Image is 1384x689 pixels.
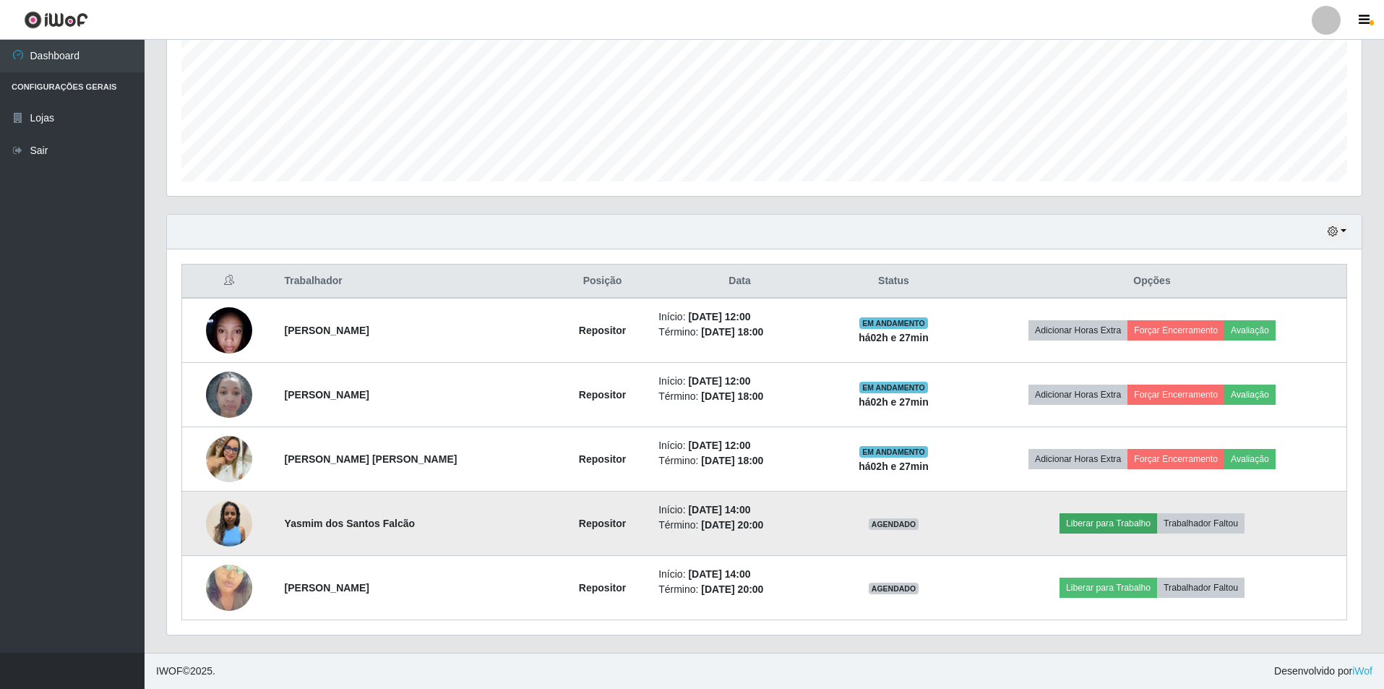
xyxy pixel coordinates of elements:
[688,440,750,451] time: [DATE] 12:00
[285,453,457,465] strong: [PERSON_NAME] [PERSON_NAME]
[276,265,555,299] th: Trabalhador
[1028,449,1127,469] button: Adicionar Horas Extra
[1224,320,1276,341] button: Avaliação
[658,309,821,325] li: Início:
[658,438,821,453] li: Início:
[701,519,763,531] time: [DATE] 20:00
[1352,665,1372,677] a: iWof
[658,567,821,582] li: Início:
[1028,385,1127,405] button: Adicionar Horas Extra
[688,375,750,387] time: [DATE] 12:00
[1224,385,1276,405] button: Avaliação
[658,518,821,533] li: Término:
[701,390,763,402] time: [DATE] 18:00
[1157,578,1245,598] button: Trabalhador Faltou
[658,374,821,389] li: Início:
[859,446,928,458] span: EM ANDAMENTO
[701,455,763,466] time: [DATE] 18:00
[688,504,750,515] time: [DATE] 14:00
[1060,513,1157,534] button: Liberar para Trabalho
[206,299,252,361] img: 1753224440001.jpeg
[206,500,252,547] img: 1751205248263.jpeg
[285,518,416,529] strong: Yasmim dos Santos Falcão
[1274,664,1372,679] span: Desenvolvido por
[658,453,821,468] li: Término:
[688,311,750,322] time: [DATE] 12:00
[206,436,252,482] img: 1755998859963.jpeg
[658,582,821,597] li: Término:
[1224,449,1276,469] button: Avaliação
[658,389,821,404] li: Término:
[701,583,763,595] time: [DATE] 20:00
[859,317,928,329] span: EM ANDAMENTO
[206,364,252,425] img: 1754258368800.jpeg
[206,547,252,629] img: 1754928869787.jpeg
[156,665,183,677] span: IWOF
[1060,578,1157,598] button: Liberar para Trabalho
[1127,320,1224,341] button: Forçar Encerramento
[701,326,763,338] time: [DATE] 18:00
[579,518,626,529] strong: Repositor
[859,332,929,343] strong: há 02 h e 27 min
[579,453,626,465] strong: Repositor
[658,502,821,518] li: Início:
[688,568,750,580] time: [DATE] 14:00
[859,461,929,472] strong: há 02 h e 27 min
[869,583,919,594] span: AGENDADO
[285,325,369,336] strong: [PERSON_NAME]
[555,265,650,299] th: Posição
[156,664,215,679] span: © 2025 .
[285,389,369,401] strong: [PERSON_NAME]
[859,396,929,408] strong: há 02 h e 27 min
[1127,385,1224,405] button: Forçar Encerramento
[958,265,1346,299] th: Opções
[1157,513,1245,534] button: Trabalhador Faltou
[579,389,626,401] strong: Repositor
[579,582,626,594] strong: Repositor
[830,265,958,299] th: Status
[859,382,928,393] span: EM ANDAMENTO
[579,325,626,336] strong: Repositor
[1028,320,1127,341] button: Adicionar Horas Extra
[285,582,369,594] strong: [PERSON_NAME]
[869,518,919,530] span: AGENDADO
[658,325,821,340] li: Término:
[1127,449,1224,469] button: Forçar Encerramento
[650,265,830,299] th: Data
[24,11,88,29] img: CoreUI Logo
